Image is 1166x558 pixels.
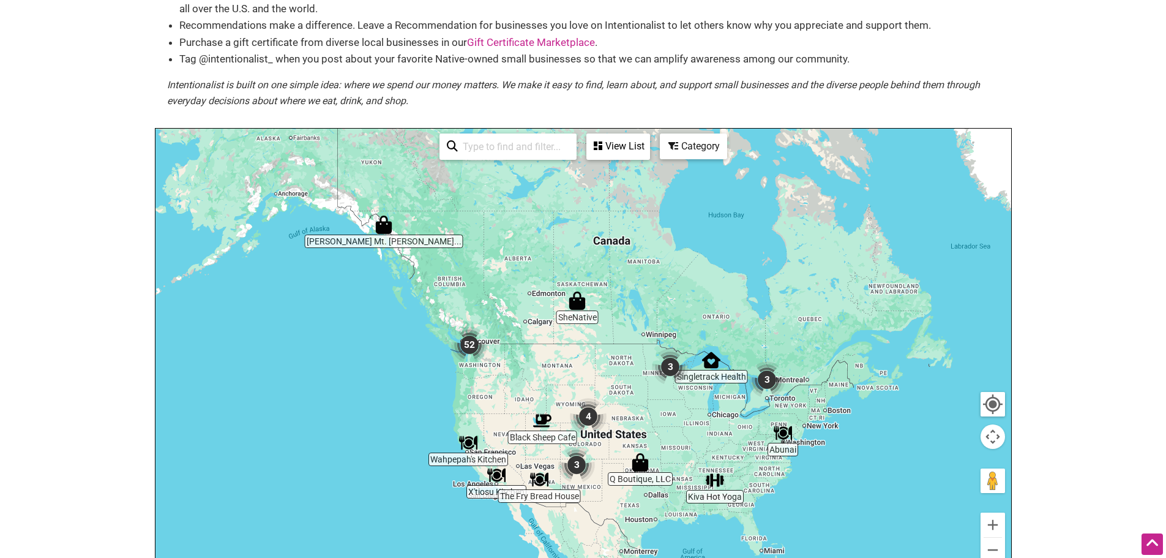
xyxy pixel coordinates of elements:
div: X'tiosu Kitchen [487,466,506,484]
em: Intentionalist is built on one simple idea: where we spend our money matters. We make it easy to ... [167,79,980,107]
div: Q Boutique, LLC [631,453,649,472]
li: Purchase a gift certificate from diverse local businesses in our . [179,34,1000,51]
a: Gift Certificate Marketplace [467,36,595,48]
button: Zoom in [981,513,1005,537]
div: Black Sheep Cafe [533,412,551,430]
input: Type to find and filter... [458,135,569,159]
div: Abunai [774,424,792,442]
div: 52 [451,326,488,363]
div: Category [661,135,726,158]
div: Singletrack Health [702,351,720,369]
div: The Fry Bread House [530,470,548,489]
div: 3 [558,447,595,483]
button: Your Location [981,392,1005,417]
div: Type to search and filter [439,134,577,160]
div: Kiva Hot Yoga [706,471,724,489]
div: SheNative [568,292,586,310]
li: Recommendations make a difference. Leave a Recommendation for businesses you love on Intentionali... [179,17,1000,34]
li: Tag @intentionalist_ when you post about your favorite Native-owned small businesses so that we c... [179,51,1000,67]
button: Map camera controls [981,424,1005,449]
div: See a list of the visible businesses [586,134,650,160]
div: Wahpepah's Kitchen [459,434,477,452]
div: 3 [749,361,785,398]
div: 4 [570,398,607,435]
div: Tripp's Mt. Juneau Trading Post [375,216,393,234]
button: Drag Pegman onto the map to open Street View [981,469,1005,493]
div: Scroll Back to Top [1142,533,1163,555]
div: 3 [652,349,689,385]
div: Filter by category [660,134,727,159]
div: View List [588,135,649,158]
